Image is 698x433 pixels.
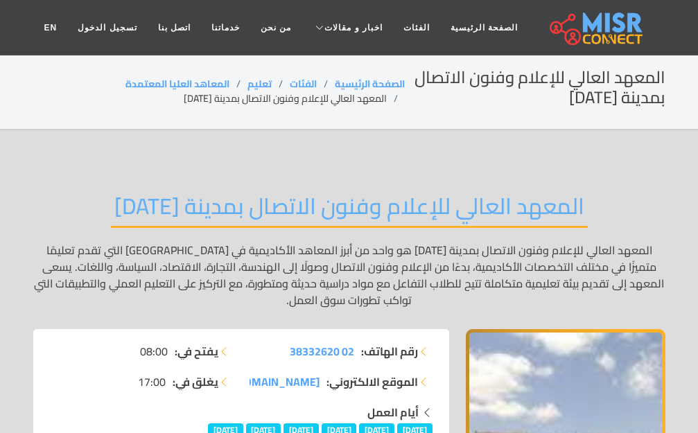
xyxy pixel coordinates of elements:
h2: المعهد العالي للإعلام وفنون الاتصال بمدينة [DATE] [405,68,665,108]
strong: يفتح في: [175,343,218,360]
p: المعهد العالي للإعلام وفنون الاتصال بمدينة [DATE] هو واحد من أبرز المعاهد الأكاديمية في [GEOGRAPH... [33,242,665,308]
li: المعهد العالي للإعلام وفنون الاتصال بمدينة [DATE] [184,91,405,106]
span: اخبار و مقالات [324,21,383,34]
a: خدماتنا [201,15,250,41]
h2: المعهد العالي للإعلام وفنون الاتصال بمدينة [DATE] [111,193,588,228]
img: main.misr_connect [550,10,643,45]
span: 17:00 [138,373,166,390]
strong: يغلق في: [173,373,218,390]
span: 08:00 [140,343,168,360]
a: الصفحة الرئيسية [440,15,528,41]
strong: أيام العمل [367,402,419,423]
a: من نحن [250,15,302,41]
a: الصفحة الرئيسية [335,75,405,93]
a: اتصل بنا [148,15,201,41]
a: 02 38332620 [290,343,354,360]
a: الفئات [393,15,440,41]
a: تعليم [247,75,272,93]
span: [DOMAIN_NAME][URL] [207,371,320,392]
a: اخبار و مقالات [302,15,393,41]
a: الفئات [290,75,317,93]
a: EN [34,15,68,41]
strong: الموقع الالكتروني: [326,373,418,390]
strong: رقم الهاتف: [361,343,418,360]
span: 02 38332620 [290,341,354,362]
a: [DOMAIN_NAME][URL] [207,373,320,390]
a: تسجيل الدخول [67,15,147,41]
a: المعاهد العليا المعتمدة [125,75,229,93]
